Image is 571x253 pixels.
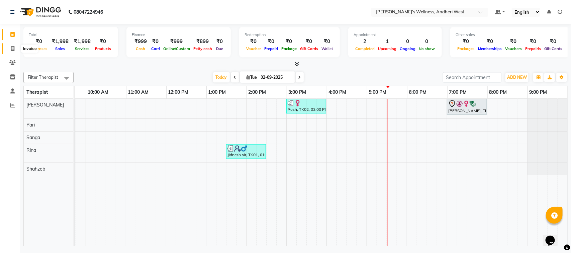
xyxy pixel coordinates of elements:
iframe: chat widget [543,226,564,246]
span: Tue [245,75,259,80]
a: 1:00 PM [207,87,228,97]
div: ₹0 [524,38,543,45]
div: ₹999 [162,38,192,45]
div: ₹0 [245,38,263,45]
a: 2:00 PM [247,87,268,97]
div: Finance [132,32,225,38]
span: No show [417,46,437,51]
span: Vouchers [503,46,524,51]
div: ₹0 [503,38,524,45]
a: 5:00 PM [367,87,388,97]
div: 2 [354,38,376,45]
div: 0 [398,38,417,45]
input: 2025-09-02 [259,72,292,82]
span: Due [214,46,225,51]
span: Today [213,72,230,82]
div: 0 [417,38,437,45]
div: 1 [376,38,398,45]
button: ADD NEW [505,73,529,82]
a: 9:00 PM [528,87,549,97]
span: Package [280,46,298,51]
div: ₹0 [476,38,503,45]
div: ₹0 [280,38,298,45]
div: ₹0 [214,38,225,45]
span: Upcoming [376,46,398,51]
span: Shahzeb [26,166,45,172]
div: [PERSON_NAME], TK03, 07:00 PM-08:00 PM, OFFER SERVICE 60 MIN [448,100,486,114]
span: ADD NEW [507,75,527,80]
div: Total [29,32,113,38]
div: ₹0 [93,38,113,45]
div: ₹0 [29,38,49,45]
a: 4:00 PM [327,87,348,97]
div: ₹0 [263,38,280,45]
div: ₹0 [298,38,320,45]
div: ₹0 [456,38,476,45]
a: 6:00 PM [407,87,429,97]
a: 7:00 PM [448,87,469,97]
div: ₹899 [192,38,214,45]
div: ₹1,998 [71,38,93,45]
span: Services [73,46,91,51]
div: ₹1,998 [49,38,71,45]
span: Wallet [320,46,335,51]
span: Sales [54,46,67,51]
span: Cash [134,46,147,51]
span: Online/Custom [162,46,192,51]
span: Voucher [245,46,263,51]
a: 10:00 AM [86,87,110,97]
img: logo [17,3,63,21]
div: Other sales [456,32,564,38]
span: Products [93,46,113,51]
div: Redemption [245,32,335,38]
span: Gift Cards [298,46,320,51]
b: 08047224946 [74,3,103,21]
div: Appointment [354,32,437,38]
div: Invoice [21,45,38,53]
span: Memberships [476,46,503,51]
input: Search Appointment [443,72,501,82]
span: Therapist [26,89,48,95]
span: Packages [456,46,476,51]
a: 11:00 AM [126,87,151,97]
div: ₹0 [543,38,564,45]
span: Sanga [26,135,40,141]
span: Rina [26,147,36,153]
span: Petty cash [192,46,214,51]
div: ₹999 [132,38,150,45]
span: Completed [354,46,376,51]
div: Rosh, TK02, 03:00 PM-04:00 PM, OFFER SERVICE 60 MIN [287,100,325,112]
span: Pari [26,122,35,128]
span: Ongoing [398,46,417,51]
a: 8:00 PM [488,87,509,97]
div: Jidnesh sir, TK01, 01:30 PM-02:30 PM, OFFER SERVICE 60 MIN [227,145,265,158]
div: ₹0 [150,38,162,45]
a: 3:00 PM [287,87,308,97]
span: Prepaids [524,46,543,51]
span: Prepaid [263,46,280,51]
div: ₹0 [320,38,335,45]
span: [PERSON_NAME] [26,102,64,108]
a: 12:00 PM [167,87,190,97]
span: Card [150,46,162,51]
span: Filter Therapist [28,74,58,80]
span: Gift Cards [543,46,564,51]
